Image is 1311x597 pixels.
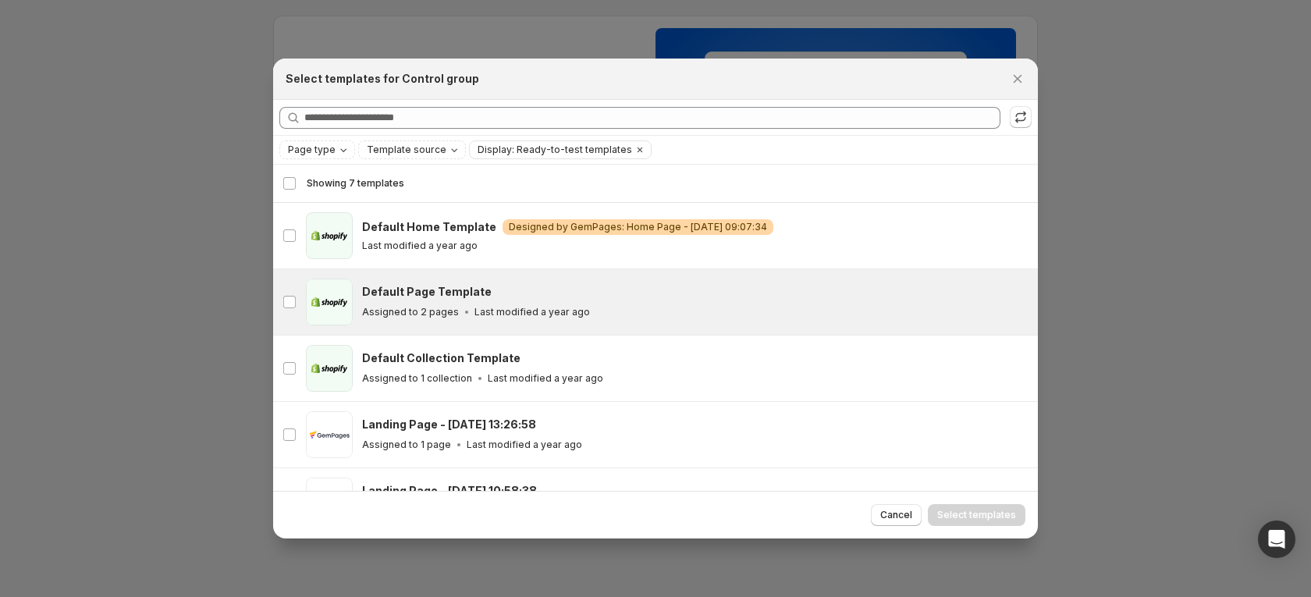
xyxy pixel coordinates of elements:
h3: Landing Page - [DATE] 10:58:38 [362,483,537,499]
h3: Default Home Template [362,219,496,235]
img: Default Home Template [306,212,353,259]
button: Close [1007,68,1029,90]
span: Designed by GemPages: Home Page - [DATE] 09:07:34 [509,221,767,233]
button: Display: Ready-to-test templates [470,141,632,158]
p: Last modified a year ago [467,439,582,451]
button: Clear [632,141,648,158]
p: Last modified a year ago [362,240,478,252]
span: Showing 7 templates [307,177,404,190]
p: Assigned to 1 collection [362,372,472,385]
span: Template source [367,144,446,156]
img: Default Page Template [306,279,353,325]
button: Page type [280,141,354,158]
p: Last modified a year ago [474,306,590,318]
p: Assigned to 2 pages [362,306,459,318]
p: Assigned to 1 page [362,439,451,451]
button: Template source [359,141,465,158]
button: Cancel [871,504,922,526]
h2: Select templates for Control group [286,71,479,87]
p: Last modified a year ago [488,372,603,385]
img: Default Collection Template [306,345,353,392]
h3: Landing Page - [DATE] 13:26:58 [362,417,536,432]
div: Open Intercom Messenger [1258,521,1295,558]
h3: Default Page Template [362,284,492,300]
span: Page type [288,144,336,156]
h3: Default Collection Template [362,350,520,366]
span: Cancel [880,509,912,521]
span: Display: Ready-to-test templates [478,144,632,156]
